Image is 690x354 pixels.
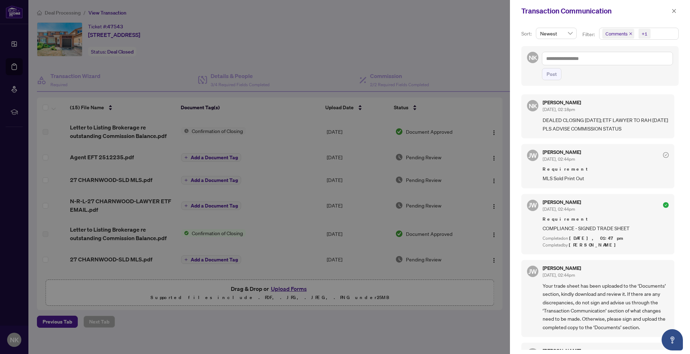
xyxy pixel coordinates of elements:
[642,30,647,37] div: +1
[528,150,537,160] span: JW
[543,150,581,155] h5: [PERSON_NAME]
[543,116,669,133] span: DEALED CLOSING [DATE]; ETF LAWYER TO RAH [DATE] PLS ADVISE COMMISSION STATUS
[543,174,669,182] span: MLS Sold Print Out
[528,101,537,111] span: NK
[528,266,537,276] span: JW
[663,152,669,158] span: check-circle
[543,156,575,162] span: [DATE], 02:44pm
[528,53,537,62] span: NK
[662,329,683,350] button: Open asap
[543,216,669,223] span: Requirement
[663,202,669,208] span: check-circle
[521,6,669,16] div: Transaction Communication
[543,266,581,271] h5: [PERSON_NAME]
[543,100,581,105] h5: [PERSON_NAME]
[582,31,596,38] p: Filter:
[543,282,669,331] span: Your trade sheet has been uploaded to the ‘Documents’ section, kindly download and review it. If ...
[543,107,575,112] span: [DATE], 02:18pm
[543,235,669,242] div: Completed on
[629,32,632,35] span: close
[672,9,677,13] span: close
[602,29,634,39] span: Comments
[543,206,575,212] span: [DATE], 02:44pm
[542,68,561,80] button: Post
[521,30,533,38] p: Sort:
[543,200,581,205] h5: [PERSON_NAME]
[543,272,575,278] span: [DATE], 02:44pm
[569,235,624,241] span: [DATE], 01:47pm
[540,28,572,39] span: Newest
[543,242,669,249] div: Completed by
[543,224,669,232] span: COMPLIANCE - SIGNED TRADE SHEET
[543,348,581,353] h5: [PERSON_NAME]
[605,30,627,37] span: Comments
[569,242,620,248] span: [PERSON_NAME]
[543,166,669,173] span: Requirement
[528,200,537,210] span: JW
